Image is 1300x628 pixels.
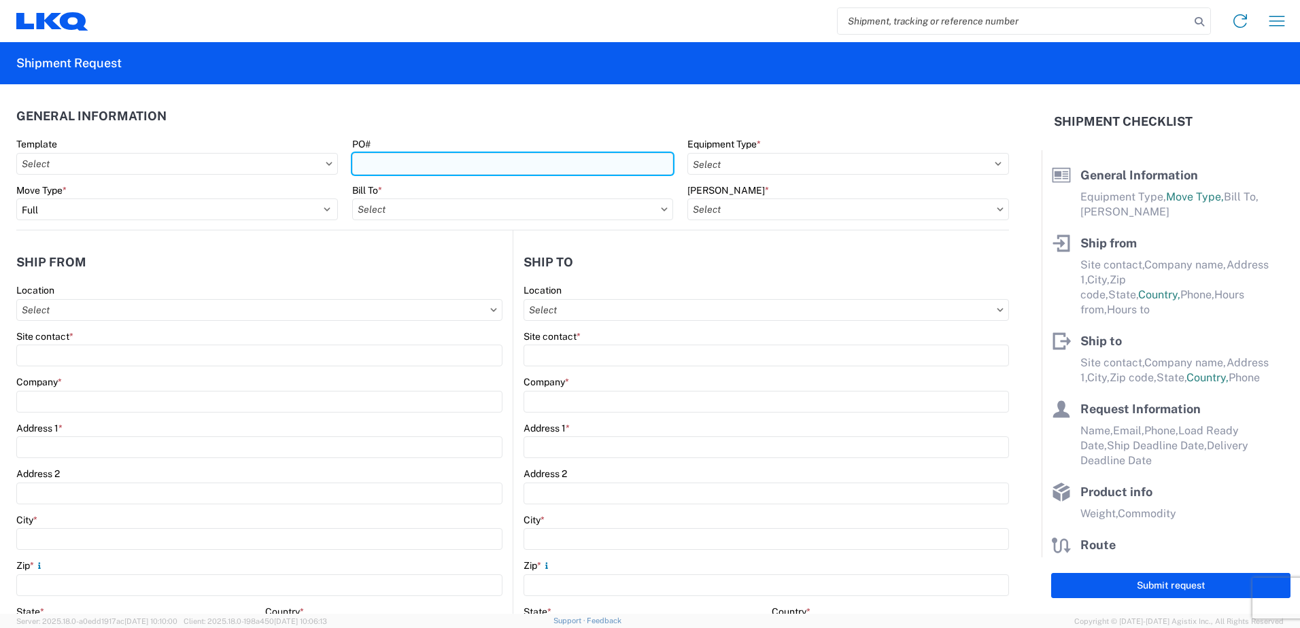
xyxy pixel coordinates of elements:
span: Server: 2025.18.0-a0edd1917ac [16,617,177,625]
span: Zip code, [1110,371,1157,384]
label: Zip [16,559,45,572]
span: [PERSON_NAME] [1080,205,1169,218]
label: Template [16,138,57,150]
span: Route [1080,538,1116,552]
span: General Information [1080,168,1198,182]
span: Site contact, [1080,356,1144,369]
span: Country, [1138,288,1180,301]
label: Move Type [16,184,67,196]
span: Company name, [1144,258,1227,271]
label: Zip [524,559,552,572]
label: Address 2 [524,468,567,480]
h2: Ship from [16,256,86,269]
span: State, [1108,288,1138,301]
span: Country, [1186,371,1229,384]
h2: General Information [16,109,167,123]
span: Email, [1113,424,1144,437]
label: State [16,606,44,618]
span: [DATE] 10:10:00 [124,617,177,625]
input: Shipment, tracking or reference number [838,8,1190,34]
span: Ship from [1080,236,1137,250]
label: Company [524,376,569,388]
label: Address 2 [16,468,60,480]
span: Phone [1229,371,1260,384]
label: City [16,514,37,526]
label: Location [16,284,54,296]
span: Equipment Type, [1080,190,1166,203]
span: State, [1157,371,1186,384]
h2: Shipment Request [16,55,122,71]
input: Select [524,299,1009,321]
span: Copyright © [DATE]-[DATE] Agistix Inc., All Rights Reserved [1074,615,1284,627]
label: Bill To [352,184,382,196]
span: Request Information [1080,402,1201,416]
label: [PERSON_NAME] [687,184,769,196]
label: Country [265,606,304,618]
span: Client: 2025.18.0-198a450 [184,617,327,625]
span: Company name, [1144,356,1227,369]
label: Location [524,284,562,296]
span: Commodity [1118,507,1176,520]
label: Address 1 [16,422,63,434]
span: City, [1087,273,1110,286]
span: Product info [1080,485,1152,499]
input: Select [16,153,338,175]
label: Country [772,606,810,618]
input: Select [687,198,1009,220]
h2: Shipment Checklist [1054,114,1193,130]
label: PO# [352,138,371,150]
span: City, [1087,371,1110,384]
span: Name, [1080,424,1113,437]
span: Phone, [1180,288,1214,301]
span: Site contact, [1080,258,1144,271]
span: Weight, [1080,507,1118,520]
label: Company [16,376,62,388]
input: Select [352,198,674,220]
button: Submit request [1051,573,1290,598]
span: Hours to [1107,303,1150,316]
span: Move Type, [1166,190,1224,203]
span: [DATE] 10:06:13 [274,617,327,625]
span: Bill To, [1224,190,1259,203]
input: Select [16,299,502,321]
label: Site contact [524,330,581,343]
span: Phone, [1144,424,1178,437]
label: Address 1 [524,422,570,434]
h2: Ship to [524,256,573,269]
a: Support [553,616,587,625]
label: Site contact [16,330,73,343]
a: Feedback [587,616,621,625]
label: State [524,606,551,618]
span: Ship to [1080,334,1122,348]
span: Ship Deadline Date, [1107,439,1207,452]
label: City [524,514,545,526]
label: Equipment Type [687,138,761,150]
